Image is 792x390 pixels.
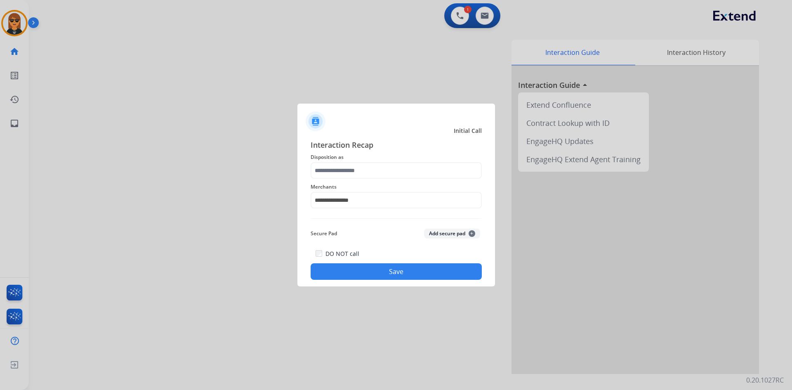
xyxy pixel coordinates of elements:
span: Initial Call [454,127,482,135]
button: Save [311,263,482,280]
button: Add secure pad+ [424,229,480,239]
label: DO NOT call [325,250,359,258]
img: contact-recap-line.svg [311,218,482,219]
span: Secure Pad [311,229,337,239]
p: 0.20.1027RC [746,375,784,385]
span: Merchants [311,182,482,192]
span: + [469,230,475,237]
span: Interaction Recap [311,139,482,152]
span: Disposition as [311,152,482,162]
img: contactIcon [306,111,325,131]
